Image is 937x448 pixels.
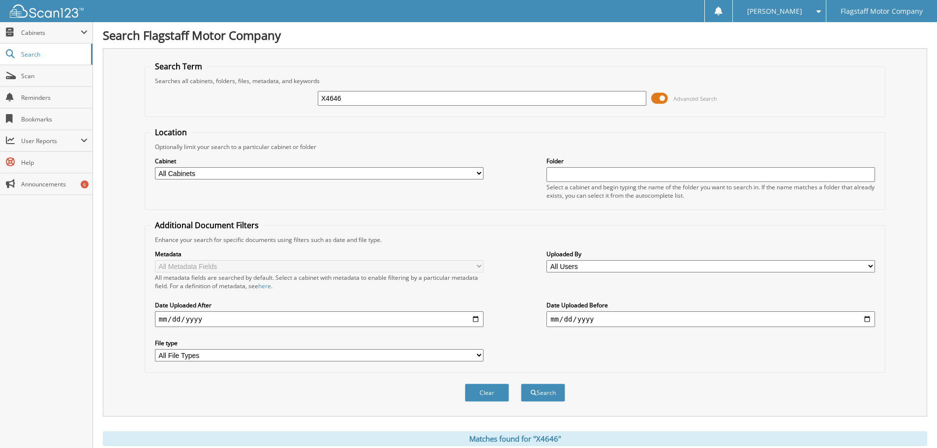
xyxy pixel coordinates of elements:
legend: Location [150,127,192,138]
h1: Search Flagstaff Motor Company [103,27,927,43]
div: Searches all cabinets, folders, files, metadata, and keywords [150,77,880,85]
span: Bookmarks [21,115,88,123]
button: Search [521,384,565,402]
div: Matches found for "X4646" [103,431,927,446]
div: Select a cabinet and begin typing the name of the folder you want to search in. If the name match... [546,183,875,200]
label: Metadata [155,250,484,258]
input: start [155,311,484,327]
button: Clear [465,384,509,402]
span: Search [21,50,86,59]
input: end [546,311,875,327]
a: here [258,282,271,290]
span: Cabinets [21,29,81,37]
div: Enhance your search for specific documents using filters such as date and file type. [150,236,880,244]
div: Optionally limit your search to a particular cabinet or folder [150,143,880,151]
legend: Additional Document Filters [150,220,264,231]
label: Date Uploaded Before [546,301,875,309]
span: Help [21,158,88,167]
div: All metadata fields are searched by default. Select a cabinet with metadata to enable filtering b... [155,273,484,290]
span: Announcements [21,180,88,188]
label: Cabinet [155,157,484,165]
div: 6 [81,180,89,188]
span: Scan [21,72,88,80]
span: User Reports [21,137,81,145]
span: Flagstaff Motor Company [841,8,923,14]
span: [PERSON_NAME] [747,8,802,14]
label: Folder [546,157,875,165]
span: Advanced Search [673,95,717,102]
label: File type [155,339,484,347]
img: scan123-logo-white.svg [10,4,84,18]
label: Date Uploaded After [155,301,484,309]
span: Reminders [21,93,88,102]
legend: Search Term [150,61,207,72]
label: Uploaded By [546,250,875,258]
